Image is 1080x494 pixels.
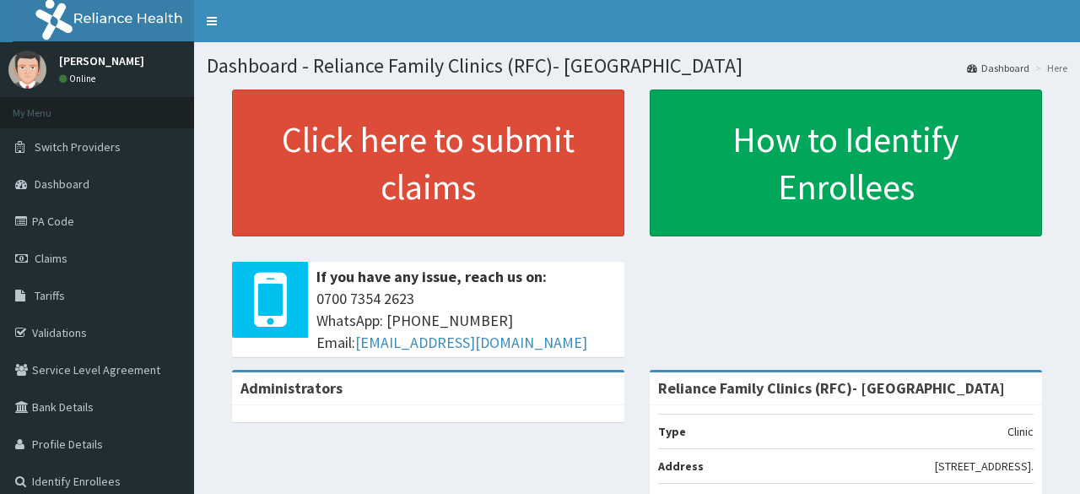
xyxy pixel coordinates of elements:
a: [EMAIL_ADDRESS][DOMAIN_NAME] [355,333,587,352]
a: How to Identify Enrollees [650,90,1042,236]
li: Here [1031,61,1067,75]
p: [PERSON_NAME] [59,55,144,67]
span: Claims [35,251,67,266]
h1: Dashboard - Reliance Family Clinics (RFC)- [GEOGRAPHIC_DATA] [207,55,1067,77]
p: [STREET_ADDRESS]. [935,458,1034,475]
span: Tariffs [35,288,65,303]
strong: Reliance Family Clinics (RFC)- [GEOGRAPHIC_DATA] [658,378,1005,398]
b: Type [658,424,686,439]
b: If you have any issue, reach us on: [316,267,547,286]
img: User Image [8,51,46,89]
span: Dashboard [35,176,89,192]
p: Clinic [1007,423,1034,440]
a: Dashboard [967,61,1029,75]
span: 0700 7354 2623 WhatsApp: [PHONE_NUMBER] Email: [316,288,616,353]
b: Address [658,459,704,474]
a: Click here to submit claims [232,90,624,236]
b: Administrators [240,378,343,398]
span: Switch Providers [35,139,121,155]
a: Online [59,73,100,84]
